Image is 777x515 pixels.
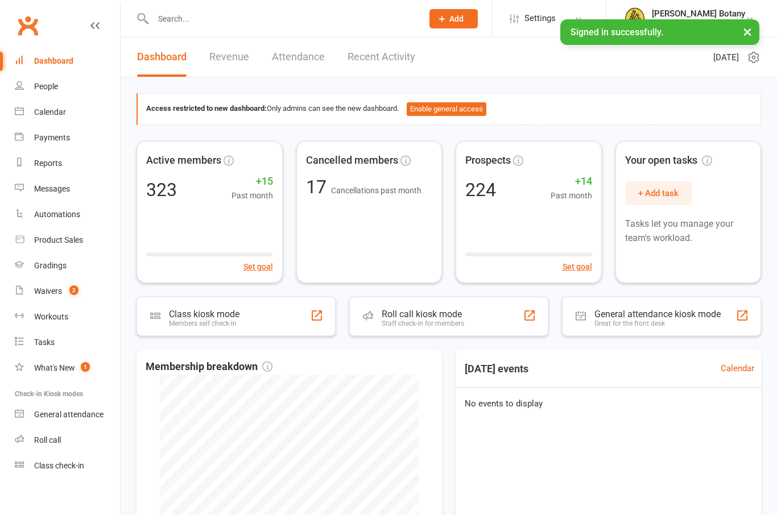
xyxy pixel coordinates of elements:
div: General attendance [34,410,104,419]
div: Reports [34,159,62,168]
a: People [15,74,120,99]
span: Cancelled members [306,152,398,169]
span: Your open tasks [625,152,712,169]
input: Search... [150,11,415,27]
a: Dashboard [15,48,120,74]
div: Roll call kiosk mode [382,309,464,319]
p: Tasks let you manage your team's workload. [625,217,752,246]
span: Add [449,14,464,23]
div: Tasks [34,338,55,347]
a: General attendance kiosk mode [15,402,120,427]
button: Set goal [243,260,273,273]
div: Members self check-in [169,319,239,327]
a: Workouts [15,304,120,330]
div: No events to display [451,388,766,420]
a: Recent Activity [348,38,415,77]
a: Waivers 2 [15,279,120,304]
span: 1 [81,362,90,372]
span: 17 [306,176,331,198]
a: Revenue [209,38,249,77]
span: Membership breakdown [146,359,272,375]
span: Past month [232,189,273,202]
div: Roll call [34,435,61,445]
a: Class kiosk mode [15,453,120,479]
div: [PERSON_NAME] Botany [652,9,745,19]
span: Past month [551,189,592,202]
div: Class check-in [34,461,84,470]
div: People [34,82,58,91]
div: Waivers [34,286,62,296]
div: What's New [34,363,75,372]
div: 323 [146,181,177,199]
a: Attendance [272,38,325,77]
div: Gradings [34,261,67,270]
a: Roll call [15,427,120,453]
div: Calendar [34,107,66,117]
h3: [DATE] events [456,359,538,379]
button: Enable general access [407,102,486,116]
span: +15 [232,173,273,190]
div: Product Sales [34,235,83,244]
a: Automations [15,202,120,227]
a: Dashboard [137,38,187,77]
div: Workouts [34,312,68,321]
span: Cancellations past month [331,186,421,195]
button: × [737,19,758,44]
button: + Add task [625,181,692,205]
a: Payments [15,125,120,151]
button: Set goal [563,260,592,273]
span: +14 [551,173,592,190]
div: 224 [465,181,496,199]
div: Class kiosk mode [169,309,239,319]
span: Settings [524,6,556,31]
span: Prospects [465,152,511,169]
div: Payments [34,133,70,142]
button: Add [429,9,478,28]
a: Product Sales [15,227,120,253]
a: Messages [15,176,120,202]
a: What's New1 [15,355,120,381]
a: Gradings [15,253,120,279]
span: Active members [146,152,221,169]
div: Automations [34,210,80,219]
div: [PERSON_NAME] Botany [652,19,745,29]
div: General attendance kiosk mode [594,309,721,319]
div: Messages [34,184,70,193]
a: Reports [15,151,120,176]
strong: Access restricted to new dashboard: [146,104,267,113]
div: Staff check-in for members [382,319,464,327]
a: Tasks [15,330,120,355]
a: Clubworx [14,11,42,40]
span: 2 [69,285,78,295]
span: Signed in successfully. [571,27,663,38]
div: Only admins can see the new dashboard. [146,102,752,116]
span: [DATE] [713,51,739,64]
div: Great for the front desk [594,319,721,327]
div: Dashboard [34,56,73,65]
a: Calendar [15,99,120,125]
a: Calendar [721,362,754,375]
img: thumb_image1629331612.png [623,7,646,30]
